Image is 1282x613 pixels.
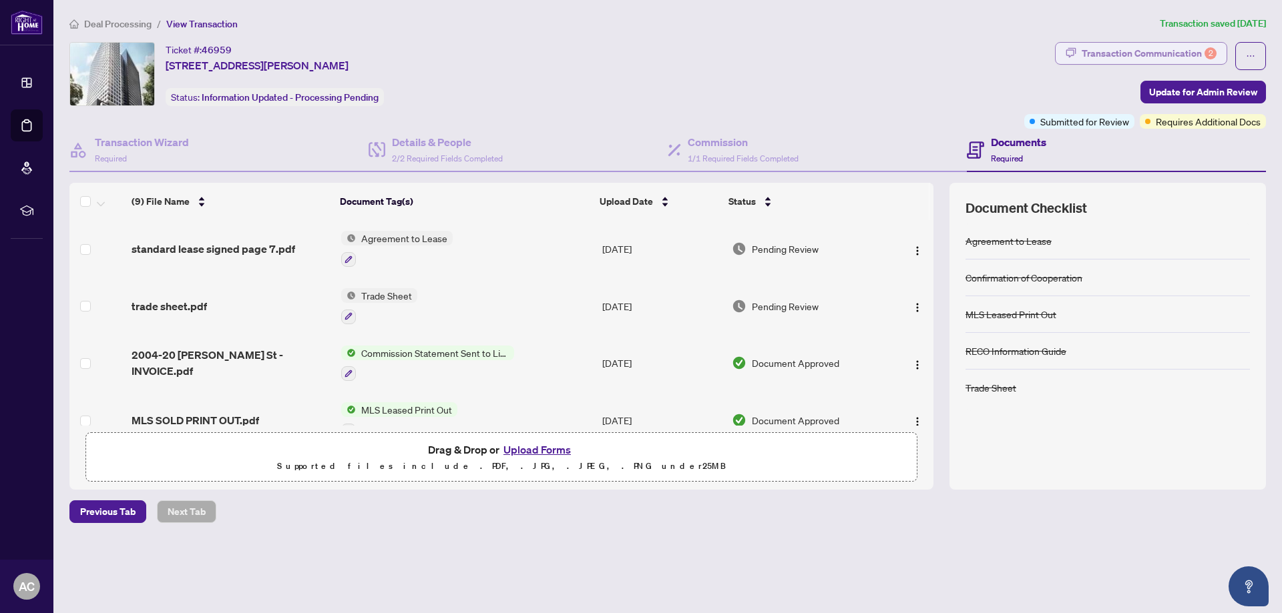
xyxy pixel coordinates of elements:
[341,288,417,324] button: Status IconTrade Sheet
[723,183,884,220] th: Status
[1160,16,1266,31] article: Transaction saved [DATE]
[732,299,746,314] img: Document Status
[732,241,746,256] img: Document Status
[202,44,232,56] span: 46959
[1205,47,1217,59] div: 2
[966,307,1056,322] div: MLS Leased Print Out
[732,356,746,370] img: Document Status
[335,183,595,220] th: Document Tag(s)
[688,153,799,163] span: 1/1 Required Fields Completed
[80,501,136,522] span: Previous Tab
[912,416,923,427] img: Logo
[95,153,127,163] span: Required
[966,344,1066,358] div: RECO Information Guide
[11,10,43,35] img: logo
[1055,42,1227,65] button: Transaction Communication2
[69,19,79,29] span: home
[341,402,457,438] button: Status IconMLS Leased Print Out
[126,183,335,220] th: (9) File Name
[428,441,575,458] span: Drag & Drop or
[341,346,356,360] img: Status Icon
[728,194,756,209] span: Status
[19,577,35,596] span: AC
[95,134,189,150] h4: Transaction Wizard
[356,402,457,417] span: MLS Leased Print Out
[966,380,1016,395] div: Trade Sheet
[912,360,923,370] img: Logo
[166,57,349,73] span: [STREET_ADDRESS][PERSON_NAME]
[991,134,1046,150] h4: Documents
[912,245,923,256] img: Logo
[132,347,330,379] span: 2004-20 [PERSON_NAME] St - INVOICE.pdf
[341,288,356,303] img: Status Icon
[166,88,384,106] div: Status:
[499,441,575,458] button: Upload Forms
[86,433,917,482] span: Drag & Drop orUpload FormsSupported files include .PDF, .JPG, .JPEG, .PNG under25MB
[966,199,1087,217] span: Document Checklist
[597,392,726,449] td: [DATE]
[907,295,928,317] button: Logo
[1246,51,1255,61] span: ellipsis
[752,413,839,428] span: Document Approved
[907,410,928,431] button: Logo
[1229,566,1269,606] button: Open asap
[132,194,190,209] span: (9) File Name
[202,91,379,103] span: Information Updated - Processing Pending
[132,241,295,257] span: standard lease signed page 7.pdf
[392,153,503,163] span: 2/2 Required Fields Completed
[907,352,928,374] button: Logo
[597,277,726,335] td: [DATE]
[1040,114,1129,129] span: Submitted for Review
[157,500,216,523] button: Next Tab
[597,335,726,392] td: [DATE]
[594,183,723,220] th: Upload Date
[912,302,923,313] img: Logo
[341,346,514,382] button: Status IconCommission Statement Sent to Listing Brokerage
[132,412,259,428] span: MLS SOLD PRINT OUT.pdf
[907,238,928,259] button: Logo
[84,18,152,30] span: Deal Processing
[732,413,746,428] img: Document Status
[132,298,207,314] span: trade sheet.pdf
[69,500,146,523] button: Previous Tab
[688,134,799,150] h4: Commission
[70,43,154,105] img: IMG-C12275137_1.jpg
[94,458,909,474] p: Supported files include .PDF, .JPG, .JPEG, .PNG under 25 MB
[752,356,839,370] span: Document Approved
[341,402,356,417] img: Status Icon
[966,270,1082,285] div: Confirmation of Cooperation
[356,231,453,245] span: Agreement to Lease
[341,231,453,267] button: Status IconAgreement to Lease
[600,194,653,209] span: Upload Date
[966,233,1052,248] div: Agreement to Lease
[1149,81,1257,103] span: Update for Admin Review
[1082,43,1217,64] div: Transaction Communication
[752,299,819,314] span: Pending Review
[166,18,238,30] span: View Transaction
[1156,114,1261,129] span: Requires Additional Docs
[392,134,503,150] h4: Details & People
[341,231,356,245] img: Status Icon
[1140,81,1266,103] button: Update for Admin Review
[157,16,161,31] li: /
[166,42,232,57] div: Ticket #:
[597,220,726,277] td: [DATE]
[991,153,1023,163] span: Required
[356,346,514,360] span: Commission Statement Sent to Listing Brokerage
[752,241,819,256] span: Pending Review
[356,288,417,303] span: Trade Sheet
